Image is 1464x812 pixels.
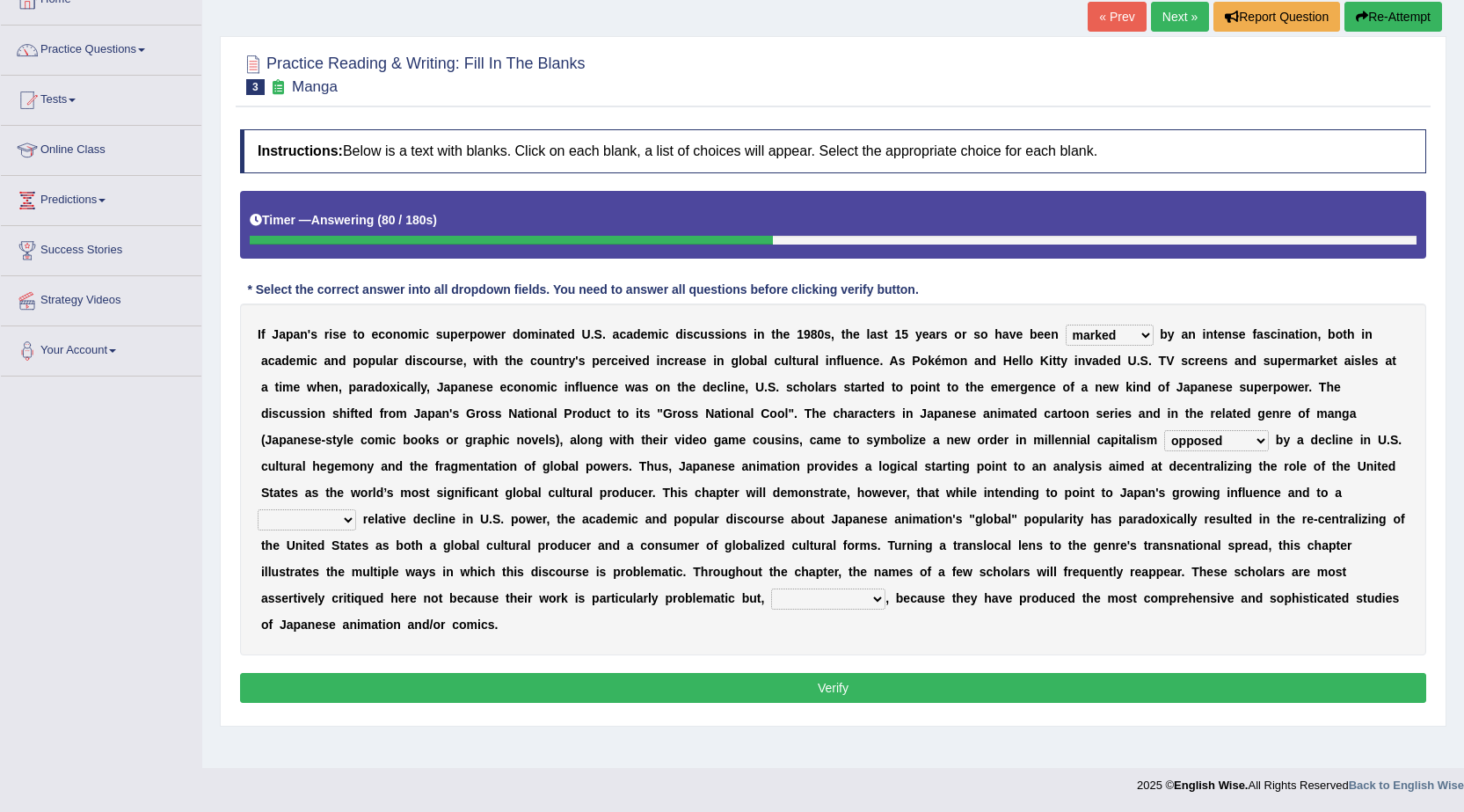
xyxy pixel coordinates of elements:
b: l [383,354,387,368]
b: , [463,354,467,368]
b: s [687,327,694,341]
a: Predictions [1,176,201,220]
b: c [1188,354,1195,368]
b: t [559,354,564,368]
b: s [693,354,700,368]
b: I [258,327,261,341]
b: s [436,327,443,341]
b: i [483,354,486,368]
b: m [528,327,538,341]
b: e [1326,354,1333,368]
a: Practice Questions [1,26,201,69]
b: t [1333,354,1337,368]
b: r [804,354,808,368]
b: e [873,354,880,368]
b: t [792,354,797,368]
b: e [641,327,648,341]
b: u [781,354,789,368]
b: l [789,354,792,368]
b: n [1051,327,1059,341]
b: o [1026,354,1034,368]
b: r [393,354,397,368]
b: i [826,354,829,368]
b: d [642,354,650,368]
b: i [683,327,687,341]
b: é [935,354,942,368]
b: A [890,354,899,368]
b: e [1038,327,1045,341]
b: , [1317,327,1321,341]
b: n [829,354,837,368]
b: t [1052,354,1057,368]
b: r [501,327,506,341]
b: l [739,354,742,368]
a: Your Account [1,326,201,370]
b: i [419,327,422,341]
b: o [361,354,368,368]
b: V [1166,354,1174,368]
b: . [602,327,606,341]
b: r [445,354,449,368]
b: c [774,354,781,368]
b: c [667,354,674,368]
b: t [884,327,888,341]
b: r [1315,354,1319,368]
b: n [331,354,339,368]
b: v [629,354,636,368]
b: g [731,354,739,368]
b: d [633,327,641,341]
b: n [542,327,550,341]
b: s [824,327,831,341]
b: d [1099,354,1107,368]
b: i [659,327,662,341]
b: n [1213,354,1221,368]
button: Re-Attempt [1344,2,1442,32]
b: k [1320,354,1327,368]
b: c [611,354,618,368]
b: o [537,354,545,368]
b: f [261,327,266,341]
b: o [1336,327,1344,341]
b: n [1078,354,1086,368]
b: . [1148,354,1152,368]
b: T [1159,354,1167,368]
b: a [1256,327,1264,341]
b: a [757,354,764,368]
a: Success Stories [1,226,201,270]
b: a [1092,354,1099,368]
b: p [1278,354,1286,368]
b: c [310,354,317,368]
b: n [300,327,308,341]
b: e [1106,354,1113,368]
b: o [521,327,528,341]
b: d [1113,354,1121,368]
b: s [579,354,586,368]
b: e [1218,327,1225,341]
b: y [569,354,576,368]
b: u [844,354,852,368]
b: n [1188,327,1196,341]
b: 1 [895,327,902,341]
span: 3 [246,79,265,95]
b: a [279,327,286,341]
b: y [1060,354,1067,368]
b: e [700,354,707,368]
b: e [635,354,642,368]
b: i [539,327,543,341]
b: r [607,354,611,368]
b: e [516,354,523,368]
a: Back to English Wise [1349,779,1464,792]
b: y [915,327,922,341]
b: 1 [797,327,804,341]
b: o [725,327,732,341]
b: c [619,327,626,341]
b: t [353,327,358,341]
b: e [1286,354,1293,368]
b: l [764,354,768,368]
b: Answering [311,213,375,227]
b: o [477,327,484,341]
b: s [416,354,423,368]
b: m [647,327,658,341]
b: u [544,354,552,368]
